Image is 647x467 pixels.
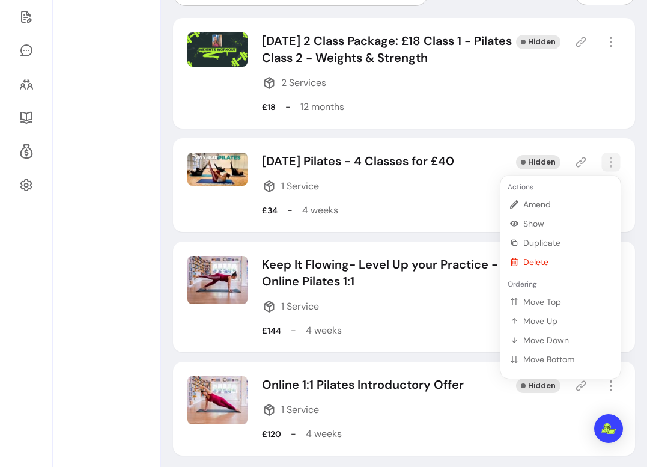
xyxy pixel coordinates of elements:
span: Amend [523,198,611,210]
p: - [287,203,293,218]
a: Waivers [14,2,38,31]
img: Image of Online 1:1 Pilates Introductory Offer [187,376,248,424]
div: Hidden [516,35,560,49]
span: Delete [523,256,611,268]
span: 1 Service [281,403,319,417]
span: Show [523,218,611,230]
div: Open Intercom Messenger [594,414,623,443]
p: 4 weeks [306,427,342,441]
a: My Messages [14,36,38,65]
p: 4 weeks [302,203,338,218]
a: Clients [14,70,38,99]
img: Image of Thursday 2 Class Package: £18 Class 1 - Pilates Class 2 - Weights & Strength [187,32,248,67]
p: £120 [262,428,281,440]
span: Move Bottom [523,353,611,365]
span: 1 Service [281,179,319,194]
span: Actions [505,182,533,192]
a: Resources [14,103,38,132]
p: 4 weeks [306,323,342,338]
span: Ordering [505,279,537,289]
p: - [291,427,296,441]
p: - [291,323,296,338]
p: £34 [262,204,278,216]
p: [DATE] 2 Class Package: £18 Class 1 - Pilates Class 2 - Weights & Strength [262,32,516,66]
a: Refer & Earn [14,137,38,166]
p: 12 months [300,100,344,114]
p: £144 [262,325,281,337]
span: 1 Service [281,299,319,314]
p: - [285,100,291,114]
a: Settings [14,171,38,200]
p: Online 1:1 Pilates Introductory Offer [262,376,464,393]
div: Hidden [516,379,560,393]
span: Duplicate [523,237,611,249]
p: Keep It Flowing- Level Up your Practice - Online Pilates 1:1 [262,256,516,290]
p: £18 [262,101,276,113]
img: Image of Keep It Flowing- Level Up your Practice - Online Pilates 1:1 [187,256,248,304]
img: Image of Thursday Pilates - 4 Classes for £40 [187,153,248,186]
span: Move Top [523,296,611,308]
span: Move Up [523,315,611,327]
span: 2 Services [281,76,326,90]
span: Move Down [523,334,611,346]
p: [DATE] Pilates - 4 Classes for £40 [262,153,454,169]
div: Hidden [516,155,560,169]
